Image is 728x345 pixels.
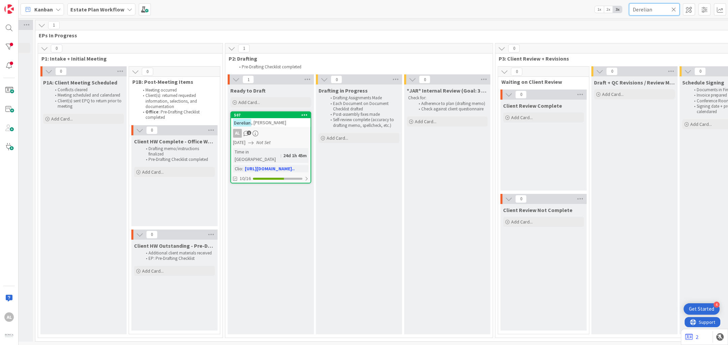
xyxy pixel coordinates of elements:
[41,55,214,62] span: P1: Intake + Initial Meeting
[145,109,159,115] strong: Office
[408,95,486,101] p: Check for:
[503,102,562,109] span: Client Review Complete
[407,87,488,94] span: *JAR* Internal Review (Goal: 3 biz days)
[34,5,53,13] span: Kanban
[234,113,310,117] div: 507
[511,68,522,76] span: 0
[714,302,720,308] div: 4
[684,303,720,315] div: Open Get Started checklist, remaining modules: 4
[690,121,712,127] span: Add Card...
[595,6,604,13] span: 1x
[602,91,624,97] span: Add Card...
[142,256,214,261] li: EP: Pre-Drafting Checklist
[51,93,123,98] li: Meeting scheduled and calendared
[235,64,486,70] li: Pre-Drafting Checklist completed
[142,268,164,274] span: Add Card...
[501,78,581,85] span: Waiting on Client Review
[4,331,14,341] img: avatar
[142,146,214,157] li: Drafting memo/instructions finalized
[503,207,572,213] span: Client Review Not Complete
[606,67,618,75] span: 0
[319,87,368,94] span: Drafting in Progress
[240,175,251,182] span: 10/16
[256,139,271,145] i: Not Set
[233,139,245,146] span: [DATE]
[233,165,242,172] div: Clio
[51,98,123,109] li: Client(s) sent EPQ to return prior to meeting
[245,166,295,172] a: [URL][DOMAIN_NAME]..
[4,312,14,322] div: AL
[327,135,348,141] span: Add Card...
[233,148,280,163] div: Time in [GEOGRAPHIC_DATA]
[685,333,698,341] a: 2
[331,75,342,83] span: 0
[231,129,310,138] div: AL
[327,101,398,112] li: Each Document on Document Checklist drafted
[515,195,527,203] span: 0
[139,109,212,120] li: : Pre-Drafting Checklist completed
[604,6,613,13] span: 2x
[280,152,282,159] span: :
[511,114,533,120] span: Add Card...
[689,306,714,312] div: Get Started
[142,68,153,76] span: 0
[251,119,286,126] span: , [PERSON_NAME]
[132,78,211,85] span: P1B: Post-Meeting Items
[134,138,215,145] span: Client HW Complete - Office Work
[230,87,266,94] span: Ready to Draft
[139,93,212,109] li: Client(s): returned requested information, selections, and documentation
[48,21,60,29] span: 1
[515,91,527,99] span: 0
[327,112,398,117] li: Post-assembly fixes made
[415,118,436,125] span: Add Card...
[233,119,251,127] mark: Derelian
[51,87,123,93] li: Conflicts cleared
[134,242,215,249] span: Client HW Outstanding - Pre-Drafting Checklist
[415,106,487,112] li: Check against client questionnaire
[70,6,124,13] b: Estate Plan Workflow
[4,4,14,14] img: Visit kanbanzone.com
[146,126,158,134] span: 0
[43,79,117,86] span: P1A: Client Meeting Scheduled
[629,3,680,15] input: Quick Filter...
[511,219,533,225] span: Add Card...
[415,101,487,106] li: Adherence to plan (drafting memo)
[327,117,398,128] li: Self-review complete (accuracy to drafting memo, spellcheck, etc.)
[242,165,243,172] span: :
[51,116,73,122] span: Add Card...
[14,1,31,9] span: Support
[238,44,250,53] span: 1
[682,79,724,86] span: Schedule Signing
[242,75,254,83] span: 1
[508,44,520,53] span: 0
[231,112,310,127] div: 507Derelian, [PERSON_NAME]
[233,129,242,138] div: AL
[694,67,706,75] span: 0
[419,75,430,83] span: 0
[613,6,622,13] span: 3x
[231,112,310,118] div: 507
[238,99,260,105] span: Add Card...
[142,169,164,175] span: Add Card...
[282,152,308,159] div: 24d 1h 45m
[55,67,67,75] span: 0
[146,231,158,239] span: 0
[594,79,675,86] span: Draft + QC Revisions / Review Mtg
[230,111,311,183] a: 507Derelian, [PERSON_NAME]AL[DATE]Not SetTime in [GEOGRAPHIC_DATA]:24d 1h 45mClio:[URL][DOMAIN_NA...
[142,157,214,162] li: Pre-Drafting Checklist completed
[142,250,214,256] li: Additional client materials received
[247,131,251,135] span: 1
[51,44,62,53] span: 0
[139,88,212,93] li: Meeting occurred
[229,55,484,62] span: P2: Drafting
[327,95,398,101] li: Drafting Assignments Made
